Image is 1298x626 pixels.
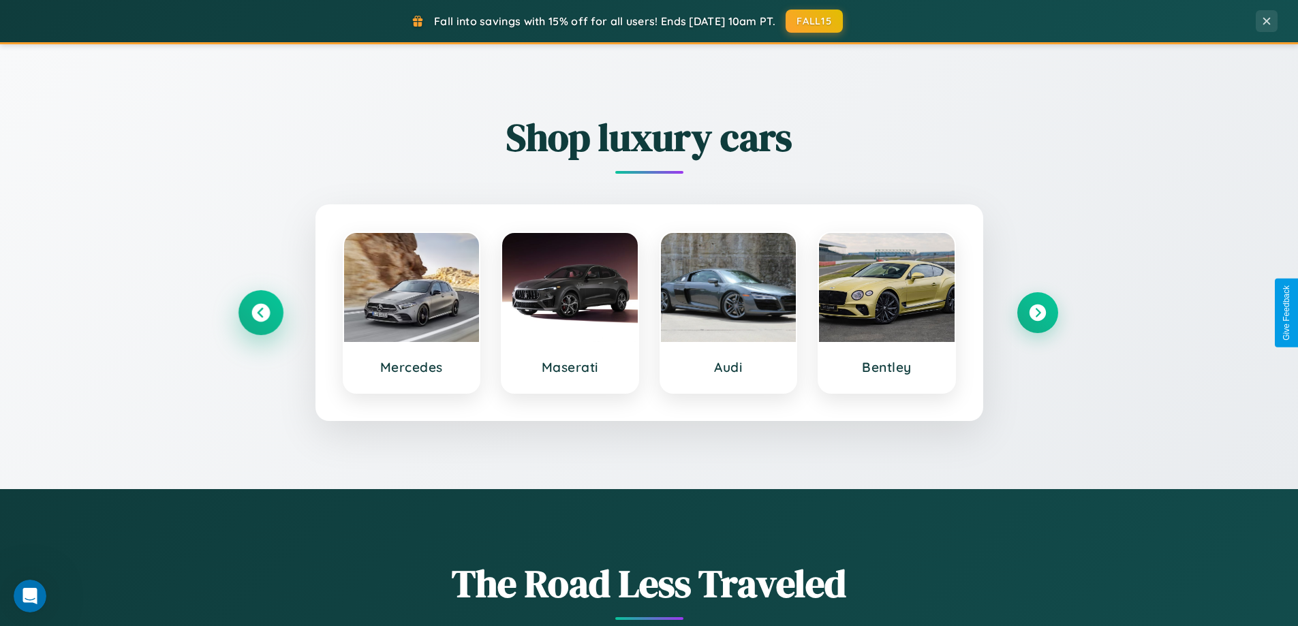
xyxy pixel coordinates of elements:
iframe: Intercom live chat [14,580,46,612]
button: FALL15 [786,10,843,33]
h1: The Road Less Traveled [241,557,1058,610]
h3: Audi [675,359,783,375]
h2: Shop luxury cars [241,111,1058,163]
h3: Bentley [833,359,941,375]
h3: Mercedes [358,359,466,375]
div: Give Feedback [1282,285,1291,341]
h3: Maserati [516,359,624,375]
span: Fall into savings with 15% off for all users! Ends [DATE] 10am PT. [434,14,775,28]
